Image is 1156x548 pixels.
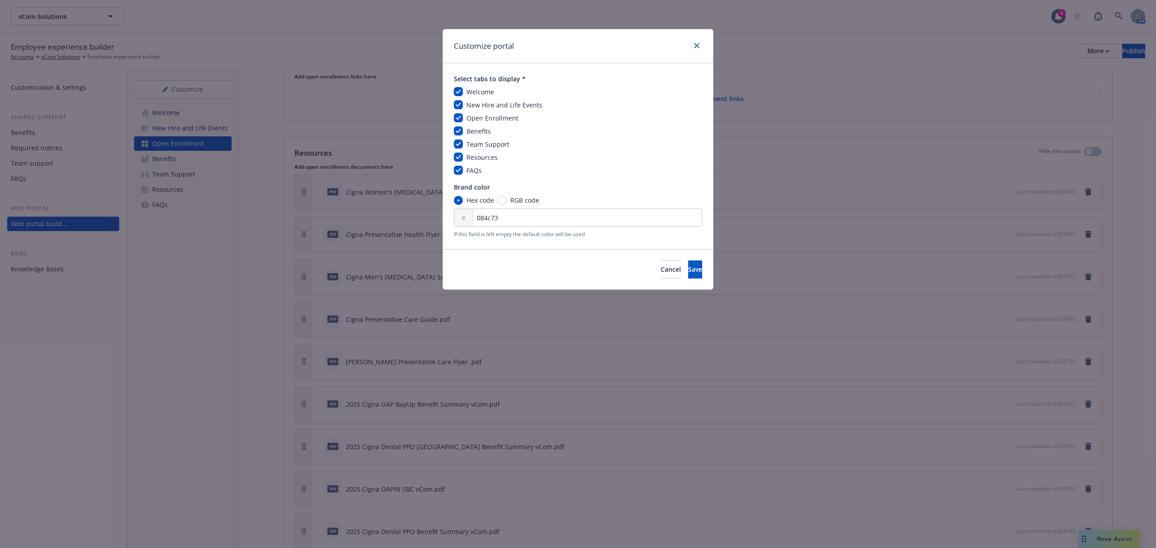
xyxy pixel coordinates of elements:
input: FFFFFF [454,209,702,227]
span: Select tabs to display * [454,74,702,84]
span: Welcome [466,88,494,96]
input: RGB code [498,196,507,205]
span: RGB code [510,195,539,205]
button: Cancel [661,260,681,279]
span: FAQs [466,166,482,175]
span: If this field is left empty the default color will be used [454,230,702,238]
span: Hex code [466,195,494,205]
span: # [461,213,466,223]
span: Save [688,265,702,274]
input: Hex code [454,196,463,205]
span: Brand color [454,182,702,192]
span: New Hire and Life Events [466,101,542,109]
span: Team Support [466,140,509,149]
button: Save [688,260,702,279]
h1: Customize portal [454,40,514,52]
a: close [691,40,702,51]
span: Open Enrollment [466,114,518,122]
span: Resources [466,153,498,162]
span: Cancel [661,265,681,274]
span: Benefits [466,127,491,135]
